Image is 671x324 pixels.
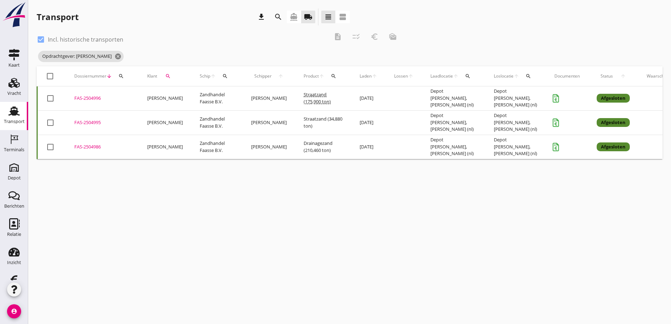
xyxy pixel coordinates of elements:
div: Afgesloten [597,142,630,152]
i: arrow_upward [408,73,414,79]
i: search [465,73,471,79]
i: arrow_upward [514,73,519,79]
div: Terminals [4,147,24,152]
img: logo-small.a267ee39.svg [1,2,27,28]
i: arrow_upward [453,73,459,79]
span: Status [597,73,617,79]
i: arrow_upward [319,73,324,79]
div: Afgesloten [597,94,630,103]
i: view_agenda [338,13,347,21]
td: [DATE] [351,135,386,159]
div: Transport [37,11,79,23]
div: FAS-2504995 [74,119,130,126]
td: Depot [PERSON_NAME], [PERSON_NAME] (nl) [422,135,485,159]
td: Depot [PERSON_NAME], [PERSON_NAME] (nl) [422,86,485,111]
span: Laadlocatie [430,73,453,79]
td: [PERSON_NAME] [139,135,191,159]
i: view_headline [324,13,333,21]
div: FAS-2504996 [74,95,130,102]
i: search [165,73,171,79]
span: Schip [200,73,210,79]
i: arrow_upward [210,73,216,79]
td: [PERSON_NAME] [243,135,295,159]
td: [DATE] [351,86,386,111]
i: search [222,73,228,79]
span: Product [304,73,319,79]
i: search [526,73,531,79]
span: Opdrachtgever: [PERSON_NAME] [38,51,124,62]
i: local_shipping [304,13,312,21]
td: [PERSON_NAME] [243,86,295,111]
div: Transport [4,119,25,124]
div: Vracht [7,91,21,96]
i: directions_boat [290,13,298,21]
td: Straatzand (34,880 ton) [295,110,351,135]
span: Loslocatie [494,73,514,79]
div: Kaart [8,63,20,67]
div: Depot [8,176,21,180]
td: Depot [PERSON_NAME], [PERSON_NAME] (nl) [485,135,546,159]
td: Depot [PERSON_NAME], [PERSON_NAME] (nl) [485,86,546,111]
td: [PERSON_NAME] [139,110,191,135]
td: Depot [PERSON_NAME], [PERSON_NAME] (nl) [422,110,485,135]
i: search [118,73,124,79]
div: Berichten [4,204,24,208]
div: Klant [147,68,183,85]
span: Lossen [394,73,408,79]
i: search [274,13,282,21]
i: arrow_upward [275,73,287,79]
i: arrow_downward [106,73,112,79]
span: Dossiernummer [74,73,106,79]
i: arrow_upward [372,73,377,79]
span: Straatzand (175,900 ton) [304,91,331,105]
td: Depot [PERSON_NAME], [PERSON_NAME] (nl) [485,110,546,135]
td: [DATE] [351,110,386,135]
span: Schipper [251,73,275,79]
div: Afgesloten [597,118,630,127]
td: Zandhandel Faasse B.V. [191,110,243,135]
td: Zandhandel Faasse B.V. [191,86,243,111]
div: Inzicht [7,260,21,265]
i: cancel [114,53,122,60]
i: arrow_upward [617,73,630,79]
td: [PERSON_NAME] [139,86,191,111]
i: account_circle [7,304,21,318]
div: Documenten [554,73,580,79]
td: Zandhandel Faasse B.V. [191,135,243,159]
label: Incl. historische transporten [48,36,123,43]
div: FAS-2504986 [74,143,130,151]
td: [PERSON_NAME] [243,110,295,135]
i: search [331,73,336,79]
div: Relatie [7,232,21,237]
td: Drainagezand (210,460 ton) [295,135,351,159]
i: download [257,13,266,21]
span: Laden [360,73,372,79]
